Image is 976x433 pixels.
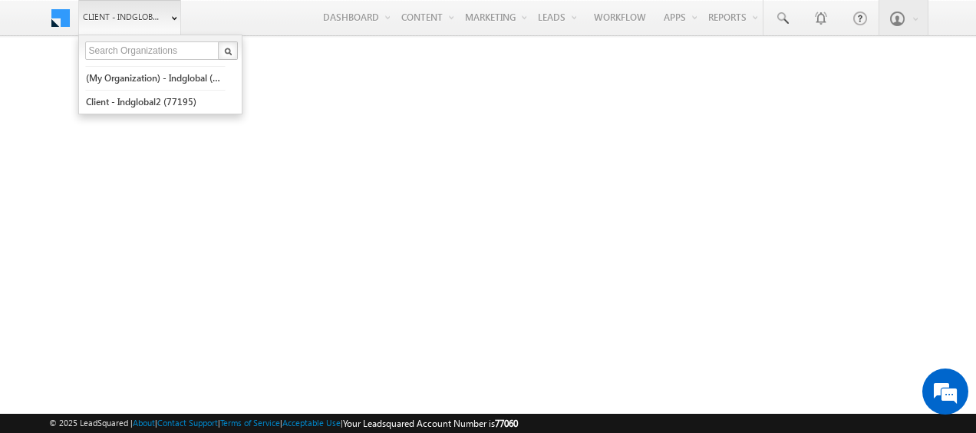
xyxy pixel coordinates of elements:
[343,418,518,429] span: Your Leadsquared Account Number is
[80,81,258,101] div: Chat with us now
[85,41,220,60] input: Search Organizations
[220,418,280,428] a: Terms of Service
[495,418,518,429] span: 77060
[26,81,64,101] img: d_60004797649_company_0_60004797649
[282,418,341,428] a: Acceptable Use
[85,90,226,114] a: Client - indglobal2 (77195)
[133,418,155,428] a: About
[83,9,163,25] span: Client - indglobal1 (77060)
[85,66,226,90] a: (My Organization) - indglobal (48060)
[157,418,218,428] a: Contact Support
[224,48,232,55] img: Search
[20,142,280,319] textarea: Type your message and hit 'Enter'
[252,8,289,45] div: Minimize live chat window
[49,416,518,431] span: © 2025 LeadSquared | | | | |
[209,332,279,352] em: Start Chat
